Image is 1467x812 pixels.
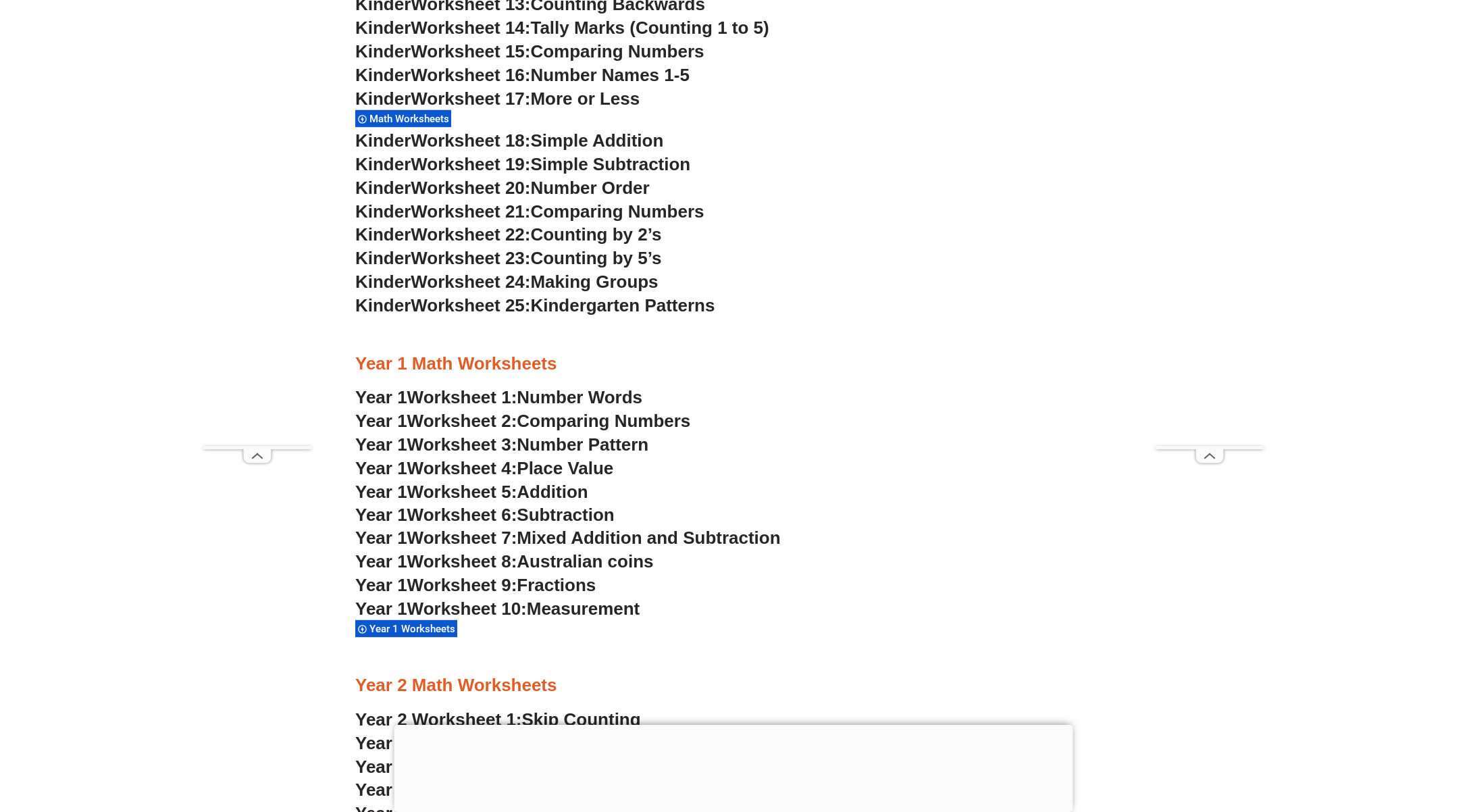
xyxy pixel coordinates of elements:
[411,201,530,222] span: Worksheet 21:
[522,709,641,730] span: Skip Counting
[517,458,613,478] span: Place Value
[411,130,530,151] span: Worksheet 18:
[369,623,459,635] span: Year 1 Worksheets
[355,272,411,292] span: Kinder
[530,201,704,222] span: Comparing Numbers
[355,619,457,638] div: Year 1 Worksheets
[407,482,517,502] span: Worksheet 5:
[355,575,596,595] a: Year 1Worksheet 9:Fractions
[355,780,659,800] a: Year 2 Worksheet 4:Counting Money
[355,709,522,730] span: Year 2 Worksheet 1:
[1156,41,1264,446] iframe: Advertisement
[355,201,411,222] span: Kinder
[355,178,411,198] span: Kinder
[407,387,517,407] span: Worksheet 1:
[355,88,411,109] span: Kinder
[407,528,517,548] span: Worksheet 7:
[407,411,517,431] span: Worksheet 2:
[355,434,648,455] a: Year 1Worksheet 3:Number Pattern
[530,295,715,315] span: Kindergarten Patterns
[411,178,530,198] span: Worksheet 20:
[530,224,661,245] span: Counting by 2’s
[355,674,1112,697] h3: Year 2 Math Worksheets
[530,178,649,198] span: Number Order
[355,41,411,61] span: Kinder
[517,551,653,572] span: Australian coins
[355,458,613,478] a: Year 1Worksheet 4:Place Value
[355,709,641,730] a: Year 2 Worksheet 1:Skip Counting
[369,113,453,125] span: Math Worksheets
[411,18,530,38] span: Worksheet 14:
[411,272,530,292] span: Worksheet 24:
[411,248,530,268] span: Worksheet 23:
[517,411,690,431] span: Comparing Numbers
[517,434,648,455] span: Number Pattern
[1235,659,1467,812] iframe: Chat Widget
[411,41,530,61] span: Worksheet 15:
[355,780,522,800] span: Year 2 Worksheet 4:
[407,458,517,478] span: Worksheet 4:
[355,18,411,38] span: Kinder
[355,551,653,572] a: Year 1Worksheet 8:Australian coins
[407,551,517,572] span: Worksheet 8:
[355,65,411,85] span: Kinder
[527,599,640,619] span: Measurement
[530,248,661,268] span: Counting by 5’s
[407,575,517,595] span: Worksheet 9:
[530,272,658,292] span: Making Groups
[355,757,522,777] span: Year 2 Worksheet 3:
[407,505,517,525] span: Worksheet 6:
[355,109,451,128] div: Math Worksheets
[355,599,640,619] a: Year 1Worksheet 10:Measurement
[530,18,769,38] span: Tally Marks (Counting 1 to 5)
[411,295,530,315] span: Worksheet 25:
[355,757,604,777] a: Year 2 Worksheet 3:Rounding
[355,482,588,502] a: Year 1Worksheet 5:Addition
[411,154,530,174] span: Worksheet 19:
[517,575,596,595] span: Fractions
[355,154,411,174] span: Kinder
[517,528,780,548] span: Mixed Addition and Subtraction
[355,505,615,525] a: Year 1Worksheet 6:Subtraction
[355,733,522,753] span: Year 2 Worksheet 2:
[517,387,642,407] span: Number Words
[530,65,689,85] span: Number Names 1-5
[517,482,588,502] span: Addition
[355,387,642,407] a: Year 1Worksheet 1:Number Words
[407,434,517,455] span: Worksheet 3:
[203,41,311,446] iframe: Advertisement
[530,130,663,151] span: Simple Addition
[355,528,781,548] a: Year 1Worksheet 7:Mixed Addition and Subtraction
[355,248,411,268] span: Kinder
[530,154,690,174] span: Simple Subtraction
[411,65,530,85] span: Worksheet 16:
[355,295,411,315] span: Kinder
[407,599,527,619] span: Worksheet 10:
[355,353,1112,376] h3: Year 1 Math Worksheets
[530,88,640,109] span: More or Less
[411,88,530,109] span: Worksheet 17:
[411,224,530,245] span: Worksheet 22:
[394,725,1073,809] iframe: Advertisement
[355,411,690,431] a: Year 1Worksheet 2:Comparing Numbers
[355,733,619,753] a: Year 2 Worksheet 2:Place Value
[355,224,411,245] span: Kinder
[355,130,411,151] span: Kinder
[530,41,704,61] span: Comparing Numbers
[517,505,614,525] span: Subtraction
